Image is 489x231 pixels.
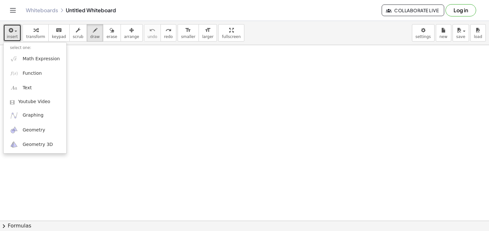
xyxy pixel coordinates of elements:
span: fullscreen [222,34,240,39]
button: redoredo [161,24,176,42]
a: Geometry 3D [4,137,66,152]
span: undo [148,34,157,39]
a: Function [4,66,66,81]
button: save [453,24,469,42]
span: scrub [73,34,83,39]
span: new [439,34,447,39]
span: save [456,34,465,39]
img: sqrt_x.png [10,55,18,63]
span: erase [106,34,117,39]
button: Collaborate Live [382,5,444,16]
a: Geometry [4,123,66,137]
button: fullscreen [218,24,244,42]
img: f_x.png [10,69,18,77]
i: undo [149,26,155,34]
span: settings [416,34,431,39]
img: ggb-graphing.svg [10,111,18,120]
span: redo [164,34,173,39]
button: draw [87,24,103,42]
button: load [470,24,486,42]
li: select one: [4,44,66,52]
span: keypad [52,34,66,39]
img: ggb-geometry.svg [10,126,18,134]
button: keyboardkeypad [48,24,70,42]
span: transform [26,34,45,39]
span: Collaborate Live [387,7,439,13]
a: Math Expression [4,52,66,66]
span: Function [23,70,42,77]
span: Text [23,85,32,91]
span: insert [7,34,18,39]
span: smaller [181,34,195,39]
img: ggb-3d.svg [10,140,18,149]
a: Youtube Video [4,95,66,108]
button: erase [103,24,121,42]
a: Text [4,81,66,95]
button: Log in [445,4,476,16]
button: transform [23,24,49,42]
a: Graphing [4,108,66,123]
span: Geometry [23,127,45,133]
span: load [474,34,482,39]
button: undoundo [144,24,161,42]
button: scrub [69,24,87,42]
span: draw [90,34,100,39]
span: larger [202,34,213,39]
button: insert [3,24,21,42]
span: Math Expression [23,56,60,62]
i: redo [165,26,171,34]
button: new [436,24,451,42]
button: format_sizesmaller [178,24,199,42]
i: format_size [185,26,191,34]
button: arrange [121,24,143,42]
span: arrange [124,34,139,39]
span: Geometry 3D [23,141,53,148]
i: format_size [205,26,211,34]
a: Whiteboards [26,7,58,14]
button: format_sizelarger [199,24,217,42]
span: Youtube Video [18,99,50,105]
span: Graphing [23,112,44,119]
button: Toggle navigation [8,5,18,15]
i: keyboard [56,26,62,34]
img: Aa.png [10,84,18,92]
button: settings [412,24,435,42]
